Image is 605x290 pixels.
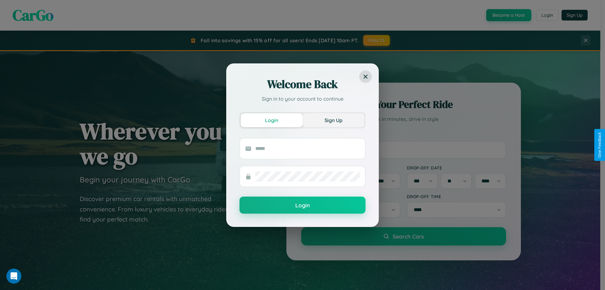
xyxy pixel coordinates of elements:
[239,95,366,103] p: Sign in to your account to continue
[241,113,302,127] button: Login
[239,197,366,214] button: Login
[6,269,21,284] iframe: Intercom live chat
[302,113,364,127] button: Sign Up
[239,77,366,92] h2: Welcome Back
[597,132,602,158] div: Give Feedback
